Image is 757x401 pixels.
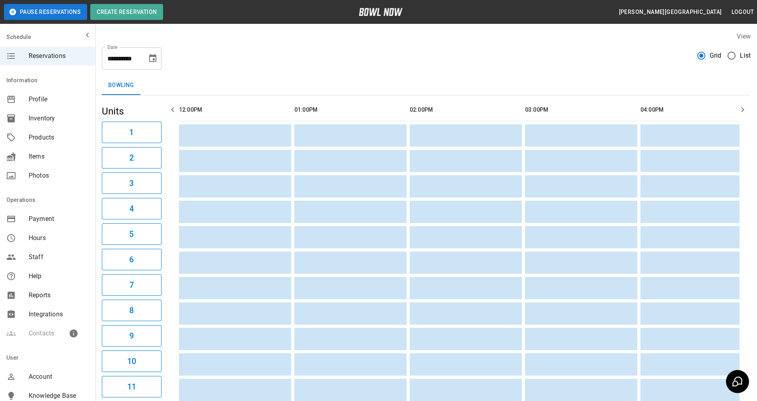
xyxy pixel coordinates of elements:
[127,380,136,393] h6: 11
[616,5,725,19] button: [PERSON_NAME][GEOGRAPHIC_DATA]
[102,147,162,169] button: 2
[102,76,751,95] div: inventory tabs
[29,391,89,401] span: Knowledge Base
[129,177,134,190] h6: 3
[29,233,89,243] span: Hours
[29,171,89,180] span: Photos
[29,372,89,382] span: Account
[179,99,291,121] th: 12:00PM
[29,310,89,319] span: Integrations
[129,126,134,139] h6: 1
[102,223,162,245] button: 5
[129,253,134,266] h6: 6
[29,95,89,104] span: Profile
[410,99,522,121] th: 02:00PM
[102,122,162,143] button: 1
[102,274,162,296] button: 7
[102,198,162,219] button: 4
[102,376,162,397] button: 11
[129,228,134,240] h6: 5
[710,51,722,60] span: Grid
[728,5,757,19] button: Logout
[102,351,162,372] button: 10
[102,300,162,321] button: 8
[29,271,89,281] span: Help
[29,114,89,123] span: Inventory
[145,50,161,66] button: Choose date, selected date is Aug 31, 2025
[129,202,134,215] h6: 4
[29,252,89,262] span: Staff
[129,279,134,291] h6: 7
[29,291,89,300] span: Reports
[4,4,87,20] button: Pause Reservations
[102,105,162,118] h5: Units
[29,133,89,142] span: Products
[90,4,163,20] button: Create Reservation
[29,51,89,61] span: Reservations
[129,151,134,164] h6: 2
[294,99,407,121] th: 01:00PM
[102,325,162,347] button: 9
[129,329,134,342] h6: 9
[359,8,403,16] img: logo
[29,214,89,224] span: Payment
[525,99,637,121] th: 03:00PM
[29,152,89,161] span: Items
[740,51,751,60] span: List
[129,304,134,317] h6: 8
[102,76,140,95] button: Bowling
[127,355,136,368] h6: 10
[102,249,162,270] button: 6
[102,172,162,194] button: 3
[737,33,751,40] label: View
